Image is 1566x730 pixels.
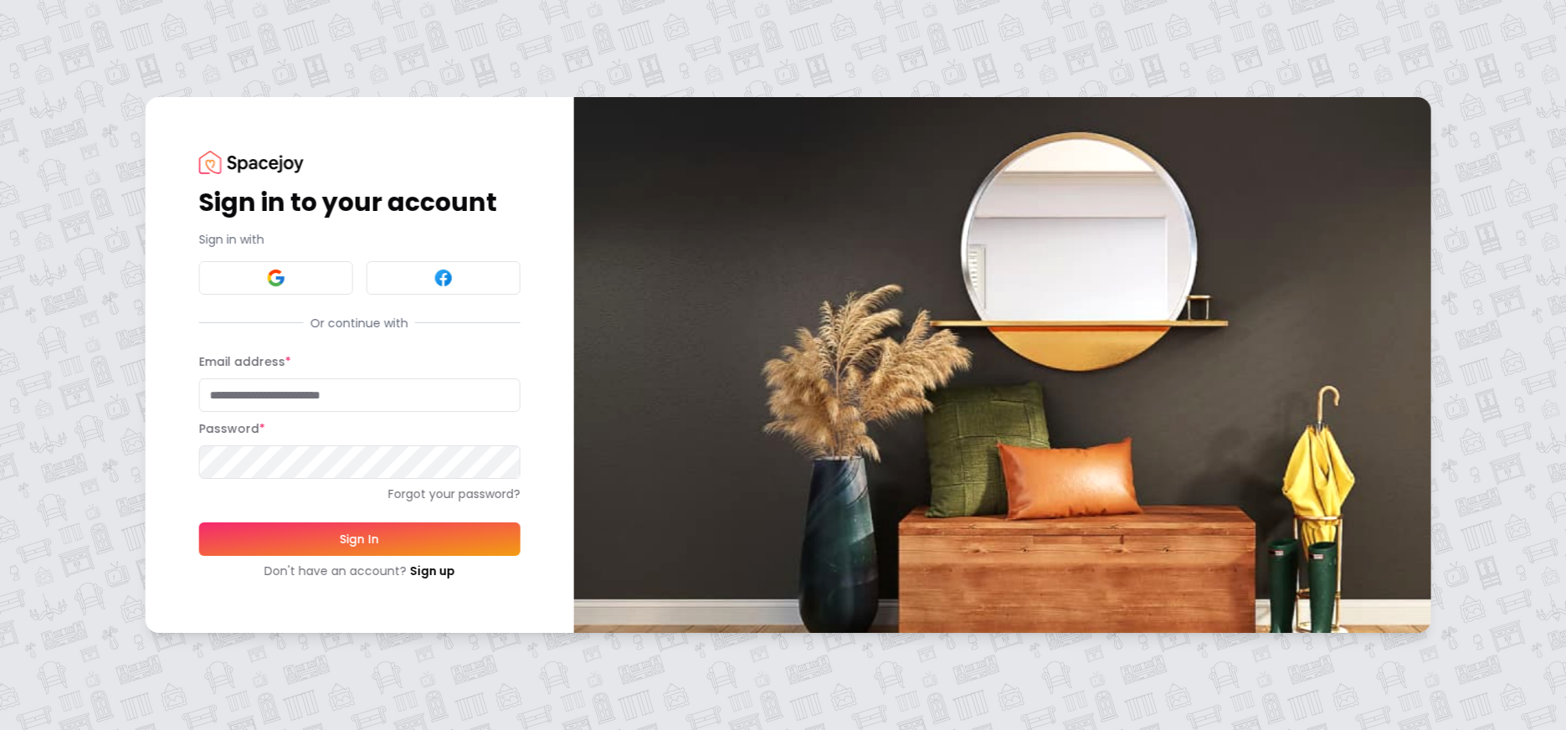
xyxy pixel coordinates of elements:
[198,563,520,579] div: Don't have an account?
[433,268,453,288] img: Facebook signin
[198,522,520,556] button: Sign In
[265,268,285,288] img: Google signin
[198,486,520,502] a: Forgot your password?
[198,151,303,173] img: Spacejoy Logo
[198,188,520,218] h1: Sign in to your account
[573,97,1430,632] img: banner
[304,315,415,332] span: Or continue with
[198,231,520,248] p: Sign in with
[198,353,290,370] label: Email address
[198,420,264,437] label: Password
[409,563,454,579] a: Sign up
